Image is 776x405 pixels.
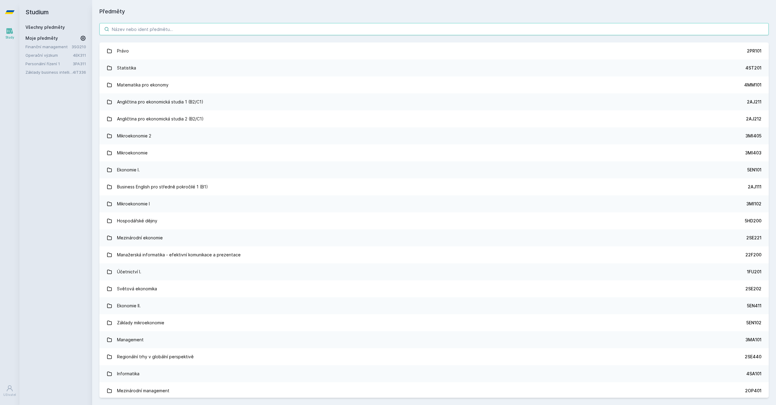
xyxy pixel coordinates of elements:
a: Matematika pro ekonomy 4MM101 [99,76,769,93]
div: Hospodářské dějiny [117,215,157,227]
a: Uživatel [1,382,18,400]
div: 2AJ212 [746,116,761,122]
div: Informatika [117,368,139,380]
a: Ekonomie II. 5EN411 [99,297,769,314]
div: Mezinárodní management [117,385,169,397]
div: Účetnictví I. [117,266,141,278]
div: Mikroekonomie [117,147,148,159]
div: 2AJ111 [748,184,761,190]
a: Ekonomie I. 5EN101 [99,161,769,178]
div: 2PR101 [747,48,761,54]
div: Statistika [117,62,136,74]
div: Mikroekonomie I [117,198,150,210]
div: 4SA101 [746,371,761,377]
a: 4IT336 [73,70,86,75]
a: Mikroekonomie 3MI403 [99,144,769,161]
div: 2OP401 [745,388,761,394]
div: Ekonomie II. [117,300,141,312]
div: 5EN411 [747,303,761,309]
div: Study [5,35,14,40]
div: 2SE221 [746,235,761,241]
div: Právo [117,45,129,57]
div: Angličtina pro ekonomická studia 2 (B2/C1) [117,113,204,125]
div: 2SE440 [745,354,761,360]
div: Základy mikroekonomie [117,317,164,329]
a: Angličtina pro ekonomická studia 1 (B2/C1) 2AJ211 [99,93,769,110]
a: Angličtina pro ekonomická studia 2 (B2/C1) 2AJ212 [99,110,769,127]
a: Základy business intelligence [25,69,73,75]
a: Všechny předměty [25,25,65,30]
a: Statistika 4ST201 [99,59,769,76]
a: Personální řízení 1 [25,61,73,67]
div: Mezinárodní ekonomie [117,232,163,244]
div: 1FU201 [747,269,761,275]
div: 3MI405 [745,133,761,139]
a: Hospodářské dějiny 5HD200 [99,212,769,229]
a: Základy mikroekonomie 5EN102 [99,314,769,331]
a: Study [1,24,18,43]
a: 3SG210 [72,44,86,49]
div: 3MI102 [746,201,761,207]
a: Management 3MA101 [99,331,769,348]
div: 2SE202 [745,286,761,292]
div: Angličtina pro ekonomická studia 1 (B2/C1) [117,96,203,108]
a: Mikroekonomie 2 3MI405 [99,127,769,144]
div: Management [117,334,144,346]
a: Právo 2PR101 [99,42,769,59]
a: 4EK311 [73,53,86,58]
div: 5HD200 [745,218,761,224]
div: Mikroekonomie 2 [117,130,151,142]
a: Business English pro středně pokročilé 1 (B1) 2AJ111 [99,178,769,195]
div: Manažerská informatika - efektivní komunikace a prezentace [117,249,241,261]
a: Operační výzkum [25,52,73,58]
a: Regionální trhy v globální perspektivě 2SE440 [99,348,769,365]
a: Mikroekonomie I 3MI102 [99,195,769,212]
a: Finanční management [25,44,72,50]
div: 5EN102 [746,320,761,326]
div: 4MM101 [744,82,761,88]
input: Název nebo ident předmětu… [99,23,769,35]
div: Světová ekonomika [117,283,157,295]
a: Světová ekonomika 2SE202 [99,280,769,297]
a: Mezinárodní management 2OP401 [99,382,769,399]
div: 5EN101 [747,167,761,173]
h1: Předměty [99,7,769,16]
div: 3MI403 [745,150,761,156]
a: Informatika 4SA101 [99,365,769,382]
div: Uživatel [3,393,16,397]
div: 2AJ211 [747,99,761,105]
a: Mezinárodní ekonomie 2SE221 [99,229,769,246]
div: Matematika pro ekonomy [117,79,169,91]
div: Ekonomie I. [117,164,140,176]
div: 22F200 [745,252,761,258]
div: 3MA101 [745,337,761,343]
span: Moje předměty [25,35,58,41]
div: Regionální trhy v globální perspektivě [117,351,194,363]
a: Manažerská informatika - efektivní komunikace a prezentace 22F200 [99,246,769,263]
a: Účetnictví I. 1FU201 [99,263,769,280]
a: 3PA311 [73,61,86,66]
div: Business English pro středně pokročilé 1 (B1) [117,181,208,193]
div: 4ST201 [745,65,761,71]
